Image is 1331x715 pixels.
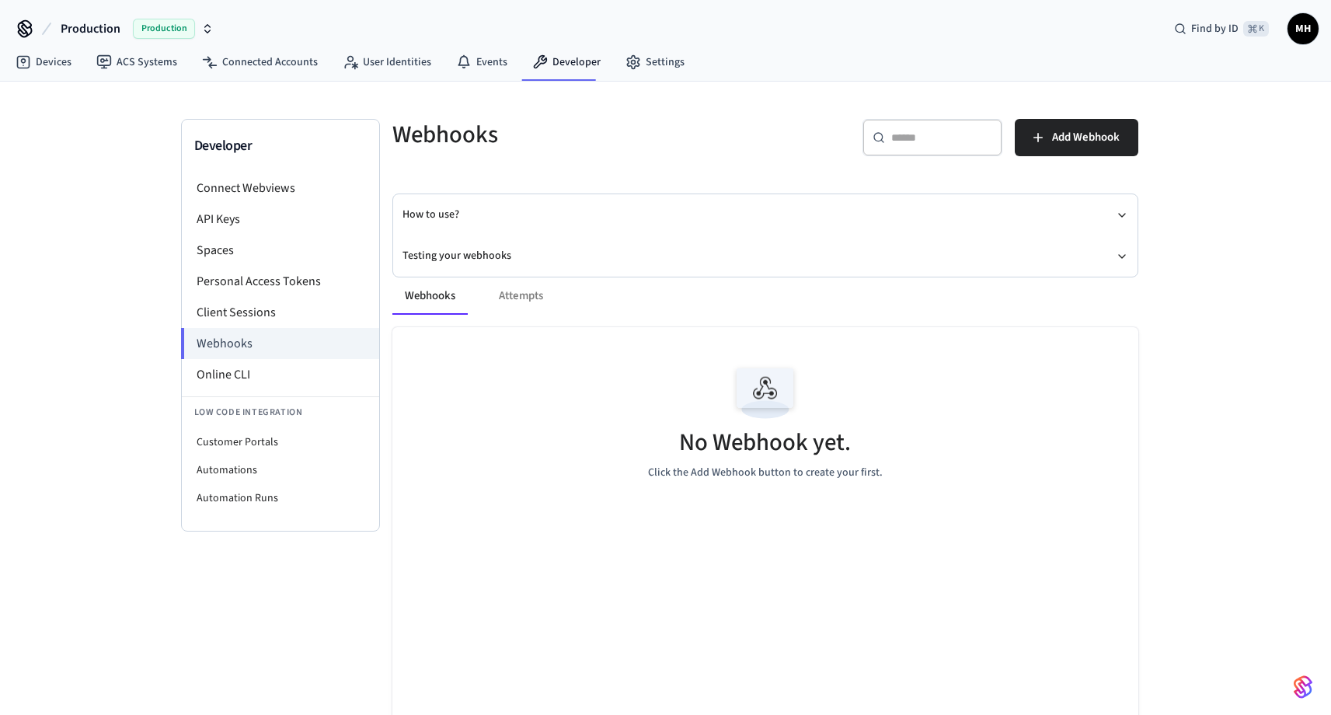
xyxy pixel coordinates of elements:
a: Settings [613,48,697,76]
button: Add Webhook [1015,119,1138,156]
button: Webhooks [392,277,468,315]
li: Personal Access Tokens [182,266,379,297]
li: Connect Webviews [182,173,379,204]
h3: Developer [194,135,367,157]
span: ⌘ K [1243,21,1269,37]
img: SeamLogoGradient.69752ec5.svg [1294,675,1312,699]
li: Client Sessions [182,297,379,328]
p: Click the Add Webhook button to create your first. [648,465,883,481]
a: Connected Accounts [190,48,330,76]
button: Testing your webhooks [402,235,1128,277]
img: Webhook Empty State [730,358,800,428]
button: MH [1287,13,1319,44]
span: MH [1289,15,1317,43]
span: Find by ID [1191,21,1239,37]
span: Production [61,19,120,38]
a: Developer [520,48,613,76]
span: Production [133,19,195,39]
a: Events [444,48,520,76]
div: Find by ID⌘ K [1162,15,1281,43]
a: Devices [3,48,84,76]
a: ACS Systems [84,48,190,76]
li: Automation Runs [182,484,379,512]
li: API Keys [182,204,379,235]
li: Webhooks [181,328,379,359]
li: Online CLI [182,359,379,390]
span: Add Webhook [1052,127,1120,148]
a: User Identities [330,48,444,76]
h5: Webhooks [392,119,756,151]
li: Spaces [182,235,379,266]
button: How to use? [402,194,1128,235]
li: Automations [182,456,379,484]
h5: No Webhook yet. [679,427,851,459]
div: ant example [392,277,1138,315]
li: Low Code Integration [182,396,379,428]
li: Customer Portals [182,428,379,456]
